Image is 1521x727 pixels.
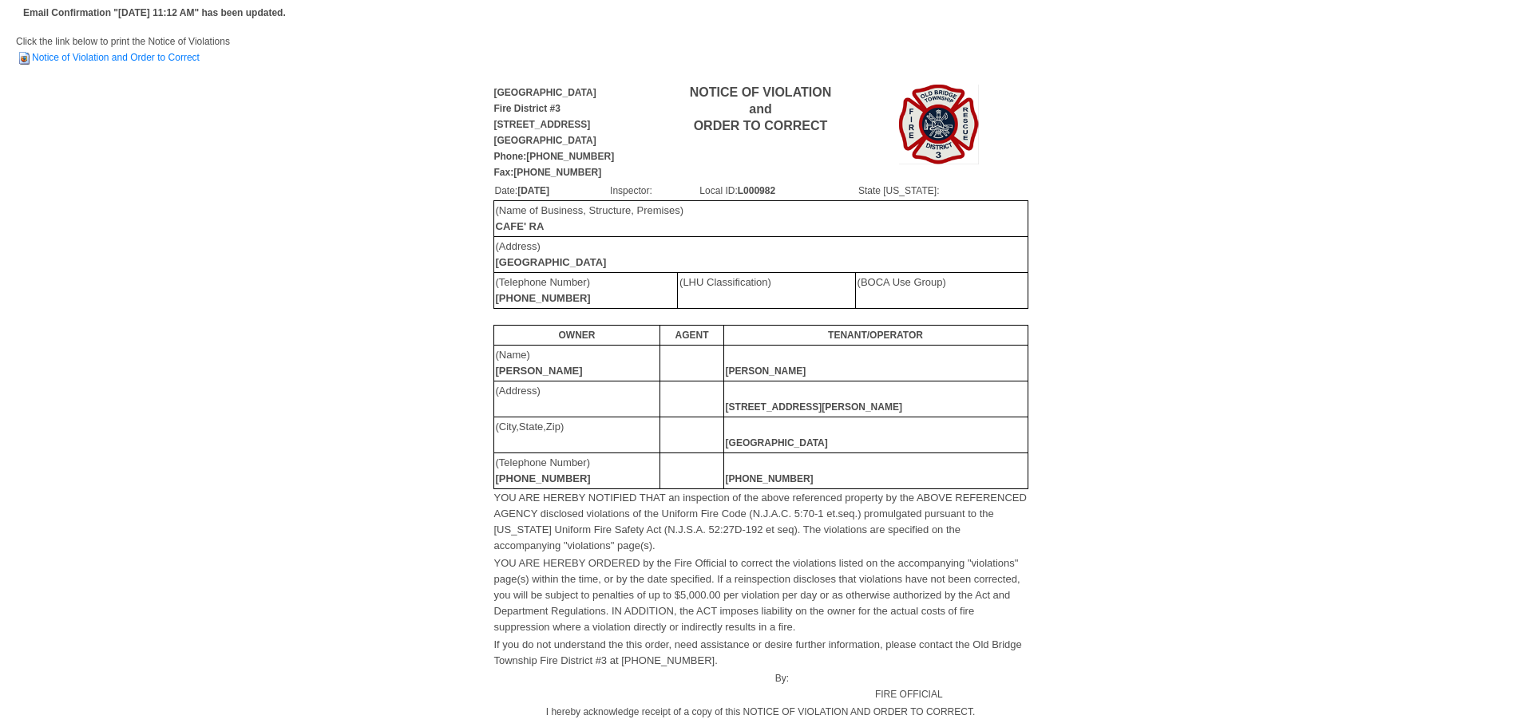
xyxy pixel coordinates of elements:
[517,185,549,196] b: [DATE]
[726,365,806,377] b: [PERSON_NAME]
[496,240,607,268] font: (Address)
[790,670,1028,703] td: FIRE OFFICIAL
[494,87,615,178] b: [GEOGRAPHIC_DATA] Fire District #3 [STREET_ADDRESS] [GEOGRAPHIC_DATA] Phone:[PHONE_NUMBER] Fax:[P...
[828,330,923,341] b: TENANT/OPERATOR
[496,204,684,232] font: (Name of Business, Structure, Premises)
[699,182,858,200] td: Local ID:
[494,182,610,200] td: Date:
[496,292,591,304] b: [PHONE_NUMBER]
[493,670,790,703] td: By:
[21,2,288,23] td: Email Confirmation "[DATE] 11:12 AM" has been updated.
[609,182,699,200] td: Inspector:
[496,472,591,484] b: [PHONE_NUMBER]
[16,36,230,63] span: Click the link below to print the Notice of Violations
[858,182,1028,200] td: State [US_STATE]:
[496,385,541,397] font: (Address)
[496,276,591,304] font: (Telephone Number)
[858,276,946,288] font: (BOCA Use Group)
[16,52,200,63] a: Notice of Violation and Order to Correct
[558,330,595,341] b: OWNER
[496,421,564,433] font: (City,State,Zip)
[738,185,775,196] b: L000982
[679,276,771,288] font: (LHU Classification)
[690,85,831,132] b: NOTICE OF VIOLATION and ORDER TO CORRECT
[496,456,591,484] font: (Telephone Number)
[675,330,709,341] b: AGENT
[496,349,583,377] font: (Name)
[726,401,902,413] b: [STREET_ADDRESS][PERSON_NAME]
[496,256,607,268] b: [GEOGRAPHIC_DATA]
[494,492,1027,551] font: YOU ARE HEREBY NOTIFIED THAT an inspection of the above referenced property by the ABOVE REFERENC...
[726,473,814,484] b: [PHONE_NUMBER]
[899,85,979,164] img: Image
[496,220,545,232] b: CAFE' RA
[496,365,583,377] b: [PERSON_NAME]
[16,50,32,66] img: HTML Document
[494,557,1020,633] font: YOU ARE HEREBY ORDERED by the Fire Official to correct the violations listed on the accompanying ...
[494,638,1022,666] font: If you do not understand the this order, need assistance or desire further information, please co...
[726,437,828,448] b: [GEOGRAPHIC_DATA]
[493,703,1028,721] td: I hereby acknowledge receipt of a copy of this NOTICE OF VIOLATION AND ORDER TO CORRECT.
